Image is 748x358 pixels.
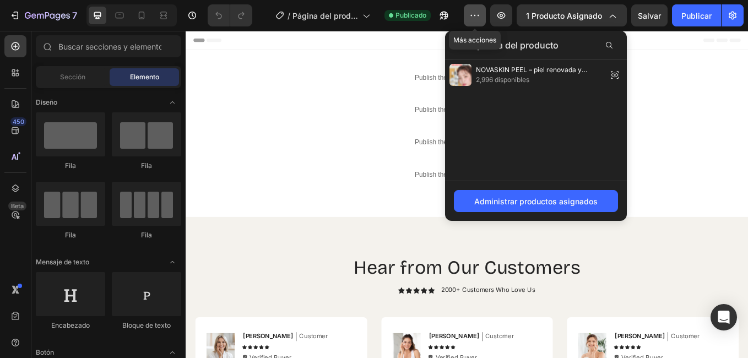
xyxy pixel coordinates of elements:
[454,190,618,212] button: Administrar productos asignados
[300,300,411,309] p: 2000+ Customers Who Love Us
[10,117,26,126] div: 450
[186,31,748,358] iframe: Design area
[11,263,650,294] h2: Hear from Our Customers
[474,196,598,207] font: Administrar productos asignados
[130,72,159,82] span: Elemento
[112,161,181,171] div: Fila
[164,94,181,111] span: Alternar abierto
[36,257,89,267] span: Mensaje de texto
[681,10,712,21] font: Publicar
[164,253,181,271] span: Alternar abierto
[72,9,77,22] p: 7
[36,230,105,240] div: Fila
[476,75,603,85] span: 2,996 disponibles
[395,10,426,20] span: Publicado
[60,72,85,82] span: Sección
[8,202,26,210] div: Beta
[672,4,721,26] button: Publicar
[454,39,559,52] span: Vista previa del producto
[36,321,105,330] div: Encabezado
[36,161,105,171] div: Fila
[36,348,54,357] span: Botón
[631,4,668,26] button: Salvar
[36,97,57,107] span: Diseño
[517,4,627,26] button: 1 producto asignado
[4,4,82,26] button: 7
[36,35,181,57] input: Buscar secciones y elementos
[476,65,603,75] span: NOVASKIN PEEL – piel renovada y luminosa como nueva.
[112,321,181,330] div: Bloque de texto
[208,4,252,26] div: Deshacer/Rehacer
[638,11,661,20] span: Salvar
[292,10,358,21] span: Página del producto - [DATE][PERSON_NAME] 22:46:00
[526,10,602,21] span: 1 producto asignado
[112,230,181,240] div: Fila
[711,304,737,330] div: Abra Intercom Messenger
[449,64,471,86] img: vista previa-img
[288,10,290,21] span: /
